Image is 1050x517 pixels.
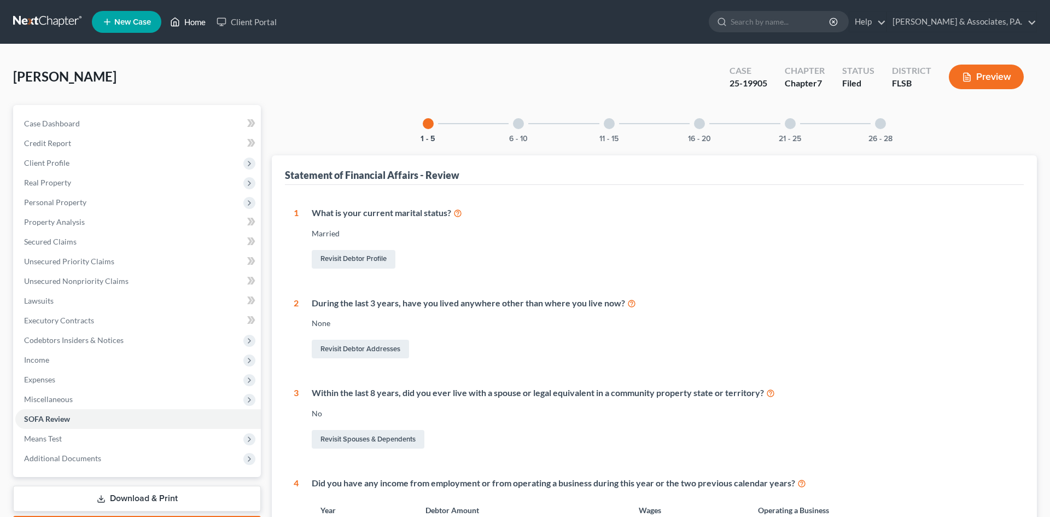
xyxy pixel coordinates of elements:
[892,65,931,77] div: District
[24,197,86,207] span: Personal Property
[887,12,1036,32] a: [PERSON_NAME] & Associates, P.A.
[24,454,101,463] span: Additional Documents
[24,316,94,325] span: Executory Contracts
[421,135,435,143] button: 1 - 5
[24,158,69,167] span: Client Profile
[15,252,261,271] a: Unsecured Priority Claims
[15,271,261,291] a: Unsecured Nonpriority Claims
[312,477,1015,490] div: Did you have any income from employment or from operating a business during this year or the two ...
[15,133,261,153] a: Credit Report
[868,135,892,143] button: 26 - 28
[730,65,767,77] div: Case
[24,296,54,305] span: Lawsuits
[312,318,1015,329] div: None
[785,65,825,77] div: Chapter
[165,12,211,32] a: Home
[312,228,1015,239] div: Married
[24,375,55,384] span: Expenses
[294,387,299,451] div: 3
[24,276,129,286] span: Unsecured Nonpriority Claims
[24,335,124,345] span: Codebtors Insiders & Notices
[779,135,801,143] button: 21 - 25
[817,78,822,88] span: 7
[849,12,886,32] a: Help
[312,297,1015,310] div: During the last 3 years, have you lived anywhere other than where you live now?
[509,135,528,143] button: 6 - 10
[842,77,874,90] div: Filed
[731,11,831,32] input: Search by name...
[312,430,424,449] a: Revisit Spouses & Dependents
[15,291,261,311] a: Lawsuits
[312,408,1015,419] div: No
[24,257,114,266] span: Unsecured Priority Claims
[312,207,1015,219] div: What is your current marital status?
[730,77,767,90] div: 25-19905
[312,250,395,269] a: Revisit Debtor Profile
[15,114,261,133] a: Case Dashboard
[15,409,261,429] a: SOFA Review
[24,178,71,187] span: Real Property
[24,414,70,423] span: SOFA Review
[294,297,299,361] div: 2
[13,486,261,512] a: Download & Print
[312,387,1015,399] div: Within the last 8 years, did you ever live with a spouse or legal equivalent in a community prope...
[24,394,73,404] span: Miscellaneous
[211,12,282,32] a: Client Portal
[15,212,261,232] a: Property Analysis
[24,119,80,128] span: Case Dashboard
[15,311,261,330] a: Executory Contracts
[24,355,49,364] span: Income
[24,434,62,443] span: Means Test
[294,207,299,271] div: 1
[688,135,711,143] button: 16 - 20
[312,340,409,358] a: Revisit Debtor Addresses
[24,138,71,148] span: Credit Report
[285,169,459,182] div: Statement of Financial Affairs - Review
[892,77,931,90] div: FLSB
[24,237,77,246] span: Secured Claims
[599,135,619,143] button: 11 - 15
[114,18,151,26] span: New Case
[24,217,85,226] span: Property Analysis
[842,65,874,77] div: Status
[15,232,261,252] a: Secured Claims
[785,77,825,90] div: Chapter
[949,65,1024,89] button: Preview
[13,68,116,84] span: [PERSON_NAME]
